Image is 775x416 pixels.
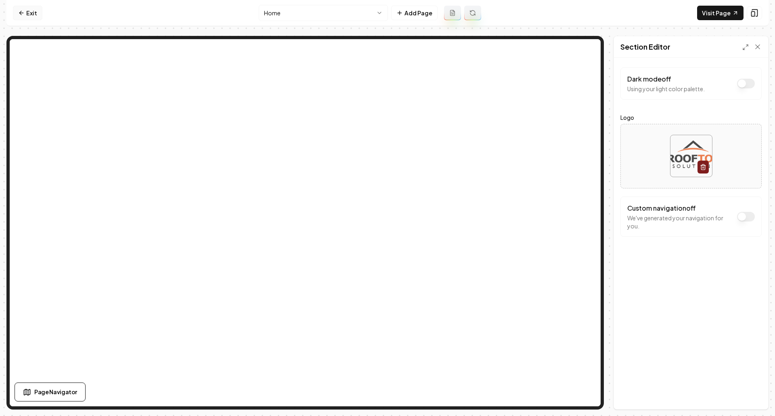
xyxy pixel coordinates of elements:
img: image [670,135,712,177]
button: Page Navigator [15,383,86,401]
button: Add admin page prompt [444,6,461,20]
button: Add Page [391,6,438,20]
label: Custom navigation off [627,204,696,212]
a: Visit Page [697,6,744,20]
p: Using your light color palette. [627,85,705,93]
a: Exit [13,6,42,20]
button: Regenerate page [464,6,481,20]
h2: Section Editor [620,41,670,52]
span: Page Navigator [34,388,77,396]
label: Dark mode off [627,75,671,83]
p: We've generated your navigation for you. [627,214,733,230]
label: Logo [620,113,762,122]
